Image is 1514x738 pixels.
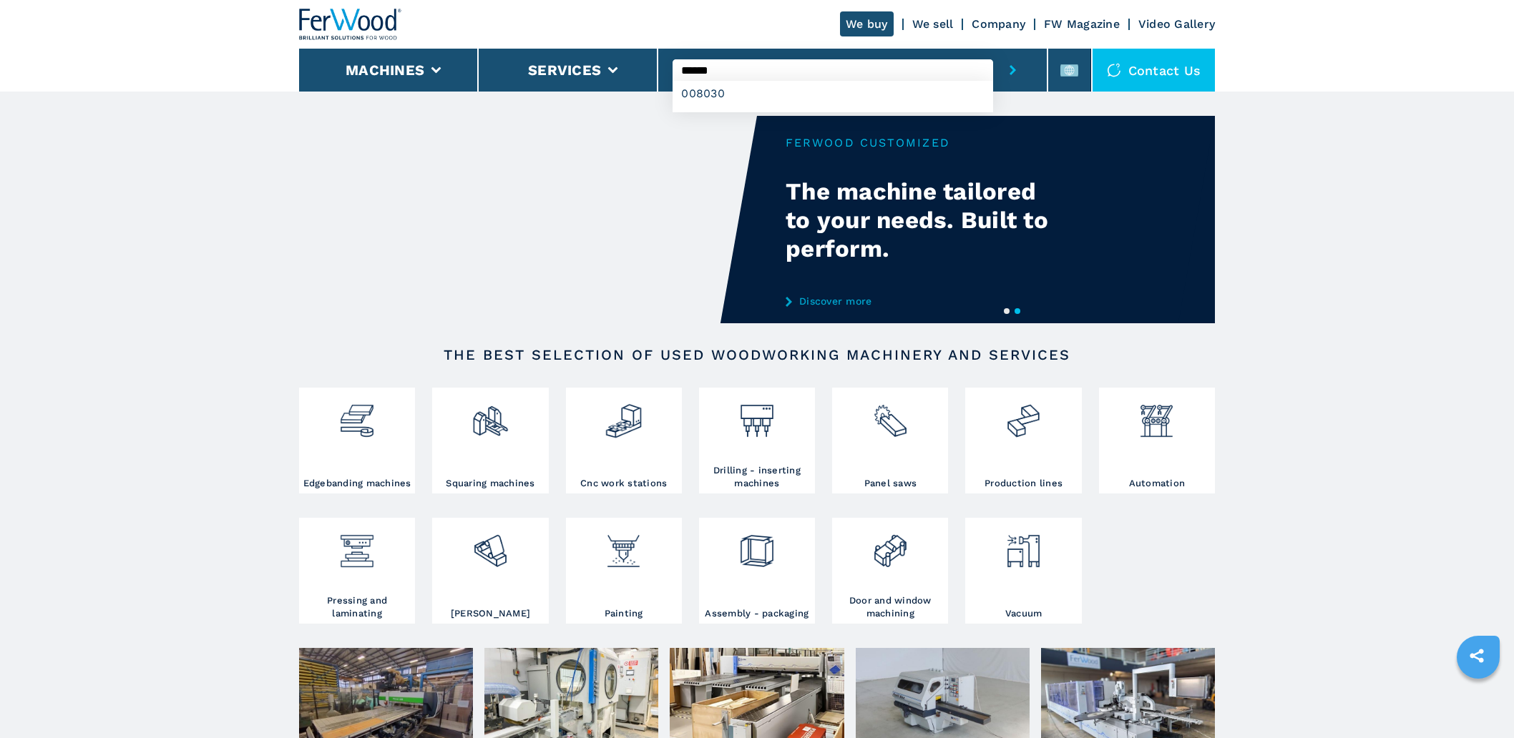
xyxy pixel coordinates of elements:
[338,391,376,440] img: bordatrici_1.png
[1044,17,1120,31] a: FW Magazine
[299,9,402,40] img: Ferwood
[299,518,415,624] a: Pressing and laminating
[699,388,815,493] a: Drilling - inserting machines
[1138,17,1215,31] a: Video Gallery
[432,518,548,624] a: [PERSON_NAME]
[299,388,415,493] a: Edgebanding machines
[338,521,376,570] img: pressa-strettoia.png
[528,62,601,79] button: Services
[566,518,682,624] a: Painting
[871,521,909,570] img: lavorazione_porte_finestre_2.png
[299,116,757,323] video: Your browser does not support the video tag.
[705,607,809,620] h3: Assembly - packaging
[605,391,643,440] img: centro_di_lavoro_cnc_2.png
[580,477,667,490] h3: Cnc work stations
[965,518,1081,624] a: Vacuum
[303,477,411,490] h3: Edgebanding machines
[472,521,509,570] img: levigatrici_2.png
[912,17,954,31] a: We sell
[1459,638,1495,674] a: sharethis
[1453,674,1503,727] iframe: Chat
[566,388,682,493] a: Cnc work stations
[1107,63,1121,77] img: Contact us
[451,607,530,620] h3: [PERSON_NAME]
[303,594,411,620] h3: Pressing and laminating
[864,477,917,490] h3: Panel saws
[786,295,1066,307] a: Discover more
[432,388,548,493] a: Squaring machines
[832,388,948,493] a: Panel saws
[1005,607,1042,620] h3: Vacuum
[985,477,1063,490] h3: Production lines
[972,17,1025,31] a: Company
[1099,388,1215,493] a: Automation
[673,81,992,107] div: 008030
[832,518,948,624] a: Door and window machining
[1129,477,1186,490] h3: Automation
[605,607,643,620] h3: Painting
[1005,391,1042,440] img: linee_di_produzione_2.png
[1004,308,1010,314] button: 1
[836,594,944,620] h3: Door and window machining
[1015,308,1020,314] button: 2
[1093,49,1216,92] div: Contact us
[965,388,1081,493] a: Production lines
[699,518,815,624] a: Assembly - packaging
[738,391,776,440] img: foratrici_inseritrici_2.png
[993,49,1032,92] button: submit-button
[472,391,509,440] img: squadratrici_2.png
[1005,521,1042,570] img: aspirazione_1.png
[446,477,534,490] h3: Squaring machines
[703,464,811,490] h3: Drilling - inserting machines
[345,346,1169,363] h2: The best selection of used woodworking machinery and services
[1138,391,1176,440] img: automazione.png
[738,521,776,570] img: montaggio_imballaggio_2.png
[346,62,424,79] button: Machines
[605,521,643,570] img: verniciatura_1.png
[871,391,909,440] img: sezionatrici_2.png
[840,11,894,36] a: We buy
